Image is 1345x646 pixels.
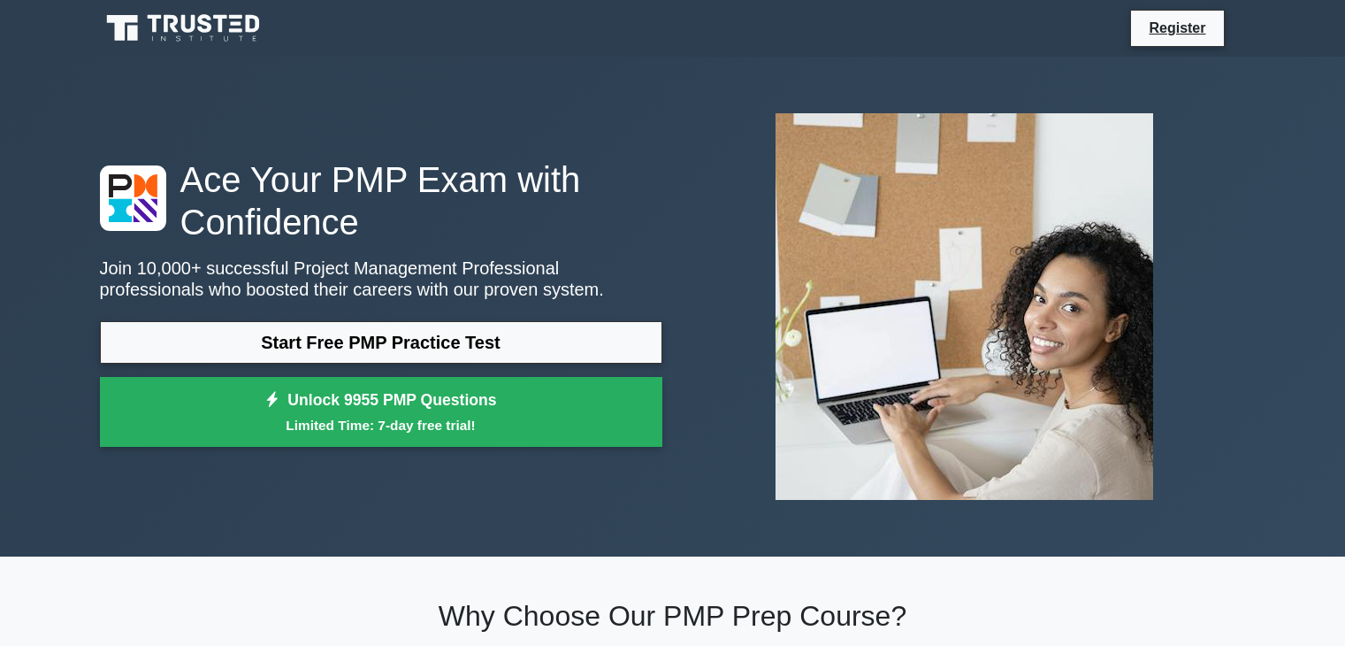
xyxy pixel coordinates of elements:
[122,415,640,435] small: Limited Time: 7-day free trial!
[100,158,662,243] h1: Ace Your PMP Exam with Confidence
[1138,17,1216,39] a: Register
[100,258,662,300] p: Join 10,000+ successful Project Management Professional professionals who boosted their careers w...
[100,321,662,364] a: Start Free PMP Practice Test
[100,599,1246,633] h2: Why Choose Our PMP Prep Course?
[100,377,662,448] a: Unlock 9955 PMP QuestionsLimited Time: 7-day free trial!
